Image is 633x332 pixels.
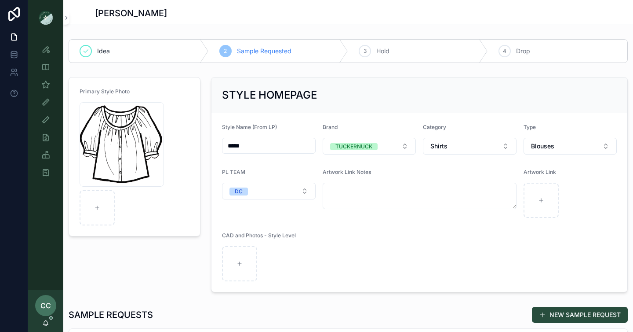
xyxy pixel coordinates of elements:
div: DC [235,188,243,196]
img: App logo [39,11,53,25]
h1: SAMPLE REQUESTS [69,309,153,321]
span: Drop [516,47,530,55]
span: CAD and Photos - Style Level [222,232,296,239]
span: Shirts [430,142,447,151]
span: CC [40,300,51,311]
span: Hold [376,47,389,55]
span: 2 [224,48,227,55]
span: Brand [323,124,338,130]
span: Idea [97,47,110,55]
span: Artwork Link [524,169,556,175]
span: Style Name (From LP) [222,124,277,130]
span: Type [524,124,536,130]
span: Category [423,124,446,130]
button: Select Button [323,138,416,155]
div: scrollable content [28,35,63,192]
span: PL TEAM [222,169,245,175]
span: Primary Style Photo [80,88,130,95]
h1: [PERSON_NAME] [95,7,167,19]
button: NEW SAMPLE REQUEST [532,307,628,323]
button: Select Button [423,138,517,155]
h2: STYLE HOMEPAGE [222,88,317,102]
span: Artwork Link Notes [323,169,371,175]
div: TUCKERNUCK [335,143,372,150]
span: Sample Requested [237,47,291,55]
span: Blouses [531,142,554,151]
button: Select Button [524,138,617,155]
span: 3 [364,48,367,55]
span: 4 [503,48,506,55]
button: Select Button [222,183,316,199]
